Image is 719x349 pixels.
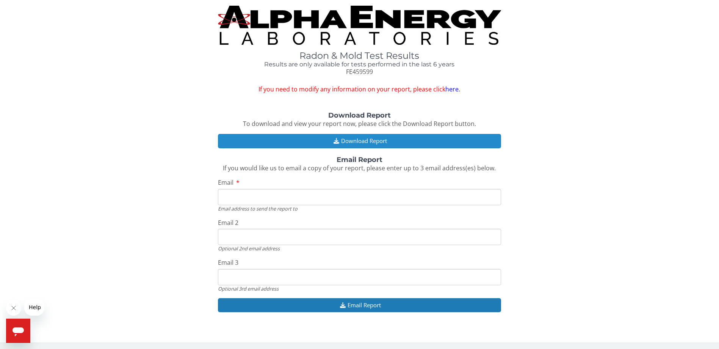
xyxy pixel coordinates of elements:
span: If you need to modify any information on your report, please click [218,85,501,94]
div: Email address to send the report to [218,205,501,212]
div: Optional 2nd email address [218,245,501,252]
strong: Download Report [328,111,391,119]
a: here. [445,85,460,93]
div: Optional 3rd email address [218,285,501,292]
button: Email Report [218,298,501,312]
iframe: Button to launch messaging window [6,319,30,343]
span: Email 3 [218,258,238,267]
img: TightCrop.jpg [218,6,501,45]
span: Email 2 [218,219,238,227]
button: Download Report [218,134,501,148]
span: FE459599 [346,68,373,76]
span: Email [218,178,233,187]
span: To download and view your report now, please click the Download Report button. [243,119,476,128]
iframe: Close message [6,300,21,316]
h4: Results are only available for tests performed in the last 6 years [218,61,501,68]
h1: Radon & Mold Test Results [218,51,501,61]
strong: Email Report [337,156,382,164]
iframe: Message from company [24,299,44,316]
span: If you would like us to email a copy of your report, please enter up to 3 email address(es) below. [223,164,496,172]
